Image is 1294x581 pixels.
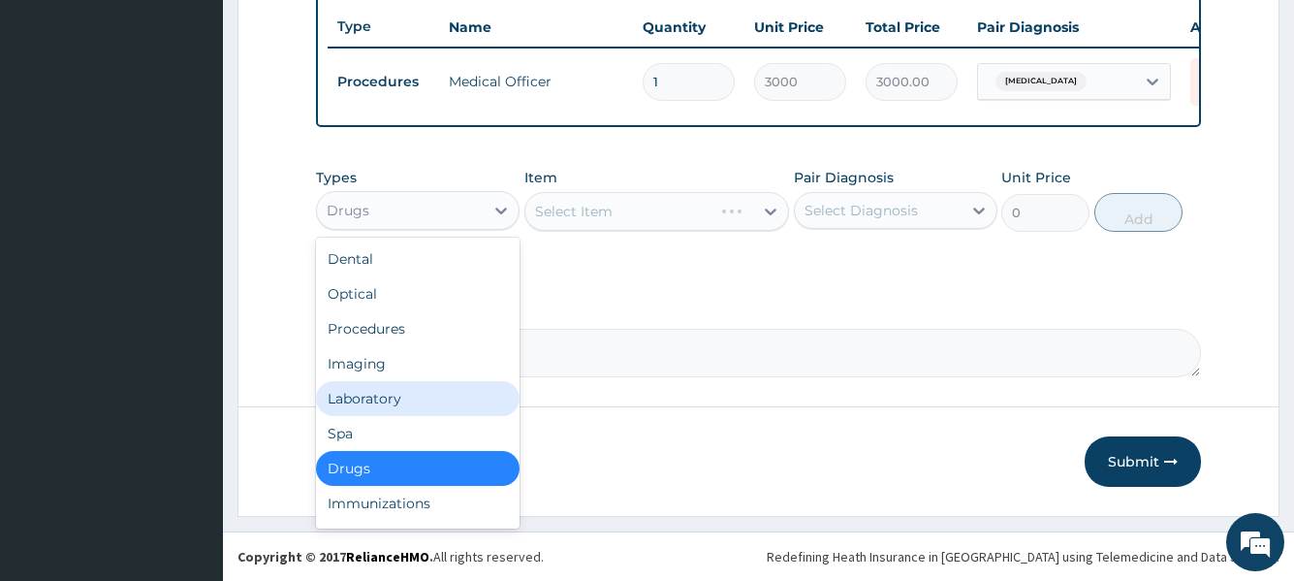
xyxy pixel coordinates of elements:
button: Add [1094,193,1183,232]
div: Drugs [327,201,369,220]
strong: Copyright © 2017 . [237,548,433,565]
div: Laboratory [316,381,520,416]
a: RelianceHMO [346,548,429,565]
label: Item [524,168,557,187]
div: Drugs [316,451,520,486]
div: Dental [316,242,520,276]
div: Chat with us now [101,109,326,134]
div: Procedures [316,311,520,346]
label: Types [316,170,357,186]
footer: All rights reserved. [223,532,1294,581]
th: Pair Diagnosis [967,8,1181,47]
div: Spa [316,416,520,451]
th: Total Price [856,8,967,47]
div: Select Diagnosis [805,201,918,220]
td: Medical Officer [439,62,633,101]
th: Unit Price [744,8,856,47]
th: Quantity [633,8,744,47]
th: Type [328,9,439,45]
textarea: Type your message and hit 'Enter' [10,380,369,448]
span: [MEDICAL_DATA] [995,72,1087,91]
span: We're online! [112,170,268,366]
img: d_794563401_company_1708531726252_794563401 [36,97,79,145]
label: Pair Diagnosis [794,168,894,187]
div: Redefining Heath Insurance in [GEOGRAPHIC_DATA] using Telemedicine and Data Science! [767,547,1279,566]
td: Procedures [328,64,439,100]
div: Optical [316,276,520,311]
div: Others [316,521,520,556]
div: Minimize live chat window [318,10,364,56]
div: Immunizations [316,486,520,521]
div: Imaging [316,346,520,381]
label: Unit Price [1001,168,1071,187]
th: Actions [1181,8,1278,47]
button: Submit [1085,436,1201,487]
label: Comment [316,302,1200,318]
th: Name [439,8,633,47]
